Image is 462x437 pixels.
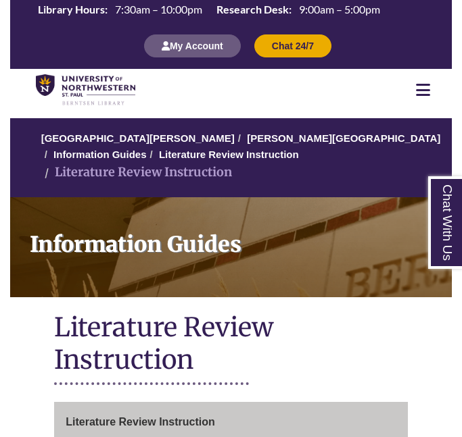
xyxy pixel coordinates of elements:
[211,2,294,17] th: Research Desk:
[66,416,215,428] span: Literature Review Instruction
[41,132,235,144] a: [GEOGRAPHIC_DATA][PERSON_NAME]
[299,3,380,16] span: 9:00am – 5:00pm
[144,34,241,57] button: My Account
[254,40,331,51] a: Chat 24/7
[36,74,135,106] img: UNWSP Library Logo
[10,197,452,297] a: Information Guides
[144,40,241,51] a: My Account
[115,3,202,16] span: 7:30am – 10:00pm
[21,197,452,280] h1: Information Guides
[41,163,232,182] li: Literature Review Instruction
[32,2,386,20] a: Hours Today
[32,2,386,19] table: Hours Today
[159,149,299,160] a: Literature Review Instruction
[54,311,407,379] h1: Literature Review Instruction
[53,149,147,160] a: Information Guides
[254,34,331,57] button: Chat 24/7
[247,132,440,144] a: [PERSON_NAME][GEOGRAPHIC_DATA]
[32,2,110,17] th: Library Hours:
